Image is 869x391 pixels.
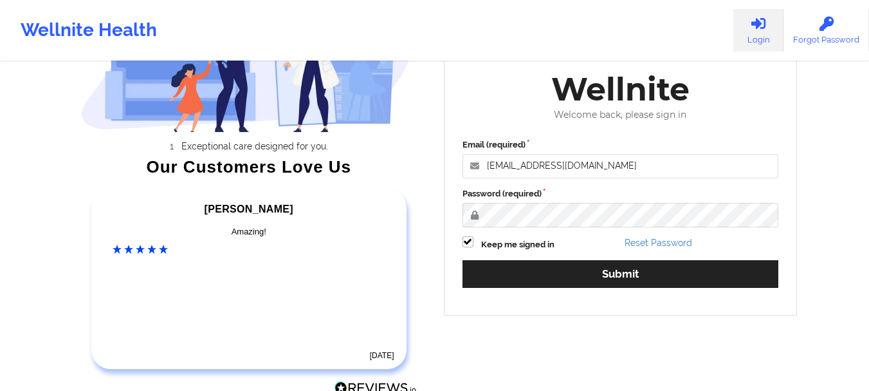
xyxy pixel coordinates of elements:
[453,28,788,110] div: Welcome to Wellnite
[462,187,779,200] label: Password (required)
[462,154,779,178] input: Email address
[733,9,783,52] a: Login
[462,260,779,288] button: Submit
[205,204,293,215] span: [PERSON_NAME]
[625,238,692,248] a: Reset Password
[462,138,779,151] label: Email (required)
[481,238,554,251] label: Keep me signed in
[93,141,417,151] li: Exceptional care designed for you.
[370,351,394,360] time: [DATE]
[453,110,788,120] div: Welcome back, please sign in
[783,9,869,52] a: Forgot Password
[113,225,385,238] div: Amazing!
[81,160,417,173] div: Our Customers Love Us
